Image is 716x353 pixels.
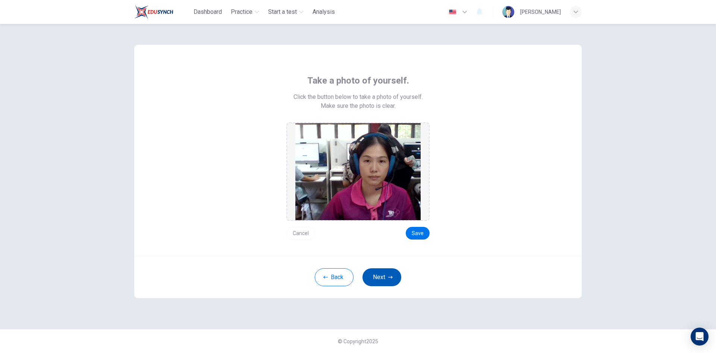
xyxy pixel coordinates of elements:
img: Train Test logo [134,4,173,19]
div: [PERSON_NAME] [520,7,561,16]
span: Make sure the photo is clear. [321,101,396,110]
img: Profile picture [502,6,514,18]
button: Cancel [286,227,315,240]
div: Open Intercom Messenger [691,328,709,346]
span: Dashboard [194,7,222,16]
span: © Copyright 2025 [338,338,378,344]
span: Analysis [313,7,335,16]
button: Back [315,268,354,286]
span: Practice [231,7,252,16]
button: Practice [228,5,262,19]
span: Click the button below to take a photo of yourself. [293,93,423,101]
a: Train Test logo [134,4,191,19]
img: preview screemshot [295,123,421,220]
img: en [448,9,457,15]
button: Analysis [310,5,338,19]
button: Save [406,227,430,240]
button: Dashboard [191,5,225,19]
button: Start a test [265,5,307,19]
span: Take a photo of yourself. [307,75,409,87]
button: Next [362,268,401,286]
span: Start a test [268,7,297,16]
